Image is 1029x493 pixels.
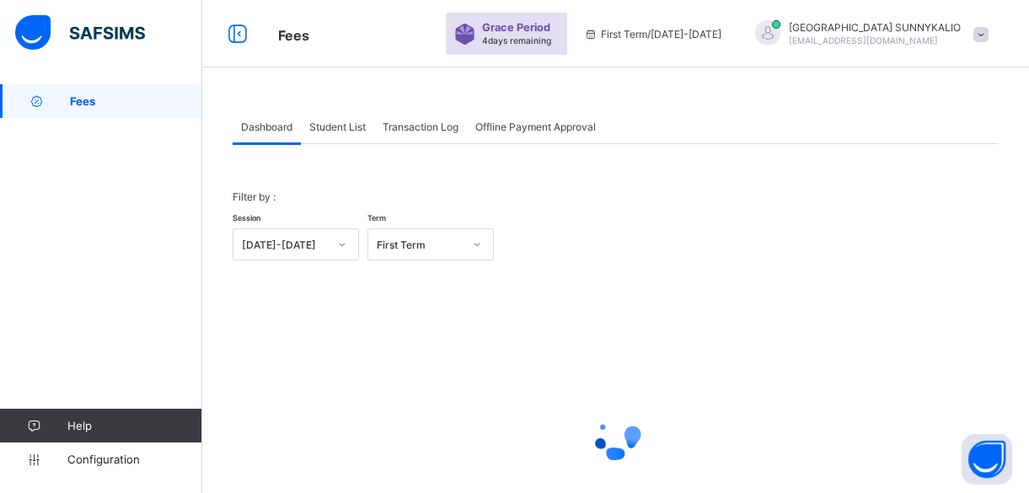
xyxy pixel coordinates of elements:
[70,94,202,108] span: Fees
[367,213,386,222] span: Term
[789,21,961,34] span: [GEOGRAPHIC_DATA] SUNNYKALIO
[309,121,366,133] span: Student List
[962,434,1012,485] button: Open asap
[233,190,276,203] span: Filter by :
[482,21,550,34] span: Grace Period
[67,419,201,432] span: Help
[789,35,938,46] span: [EMAIL_ADDRESS][DOMAIN_NAME]
[67,453,201,466] span: Configuration
[475,121,596,133] span: Offline Payment Approval
[377,238,463,251] div: First Term
[584,28,721,40] span: session/term information
[15,15,145,51] img: safsims
[241,121,292,133] span: Dashboard
[233,213,260,222] span: Session
[454,24,475,45] img: sticker-purple.71386a28dfed39d6af7621340158ba97.svg
[738,20,997,48] div: FLORENCESUNNYKALIO
[383,121,458,133] span: Transaction Log
[242,238,328,251] div: [DATE]-[DATE]
[482,35,551,46] span: 4 days remaining
[278,27,309,44] span: Fees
